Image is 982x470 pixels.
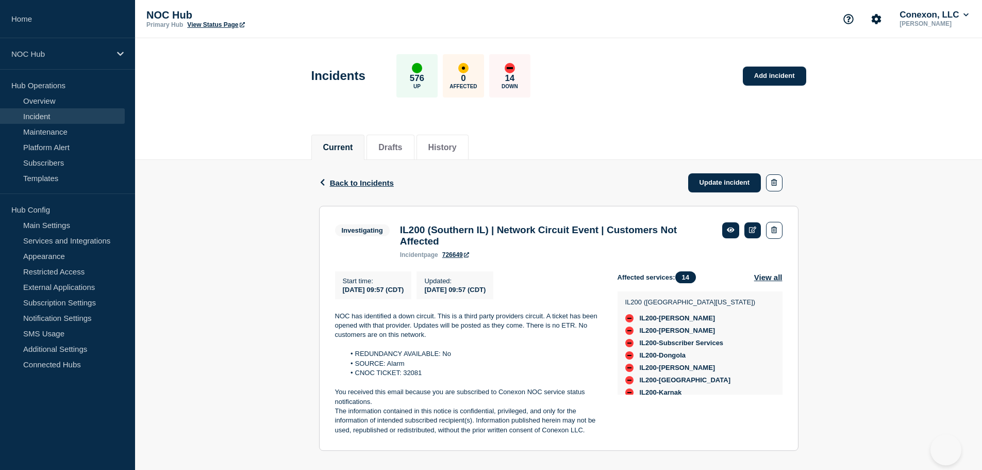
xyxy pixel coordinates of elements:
[754,271,783,283] button: View all
[146,9,353,21] p: NOC Hub
[625,364,634,372] div: down
[400,251,424,258] span: incident
[400,251,438,258] p: page
[424,285,486,294] div: [DATE] 09:57 (CDT)
[323,143,353,152] button: Current
[378,143,402,152] button: Drafts
[640,327,715,335] span: IL200-[PERSON_NAME]
[345,359,601,368] li: SOURCE: Alarm
[458,63,469,73] div: affected
[743,67,806,86] a: Add incident
[640,314,715,322] span: IL200-[PERSON_NAME]
[319,179,394,187] button: Back to Incidents
[311,69,365,83] h1: Incidents
[410,73,424,84] p: 576
[343,277,404,285] p: Start time :
[330,179,394,187] span: Back to Incidents
[625,388,634,397] div: down
[343,286,404,294] span: [DATE] 09:57 (CDT)
[897,20,971,27] p: [PERSON_NAME]
[625,351,634,360] div: down
[146,21,183,28] p: Primary Hub
[897,10,971,20] button: Conexon, LLC
[11,50,110,58] p: NOC Hub
[461,73,465,84] p: 0
[428,143,457,152] button: History
[187,21,244,28] a: View Status Page
[688,173,761,192] a: Update incident
[640,376,730,384] span: IL200-[GEOGRAPHIC_DATA]
[442,251,469,258] a: 726649
[640,351,686,360] span: IL200-Dongola
[838,8,859,30] button: Support
[625,327,634,335] div: down
[640,339,724,347] span: IL200-Subscriber Services
[502,84,518,89] p: Down
[335,407,601,435] p: The information contained in this notice is confidential, privileged, and only for the informatio...
[625,376,634,384] div: down
[335,387,601,407] p: You received this email because you are subscribed to Conexon NOC service status notifications.
[413,84,421,89] p: Up
[345,368,601,378] li: CNOC TICKET: 32081
[866,8,887,30] button: Account settings
[505,63,515,73] div: down
[345,349,601,359] li: REDUNDANCY AVAILABLE: No
[625,298,756,306] p: IL200 ([GEOGRAPHIC_DATA][US_STATE])
[640,388,682,397] span: IL200-Karnak
[675,271,696,283] span: 14
[335,312,601,340] p: NOC has identified a down circuit. This is a third party providers circuit. A ticket has been ope...
[618,271,701,283] span: Affected services:
[625,314,634,322] div: down
[400,224,712,247] h3: IL200 (Southern IL) | Network Circuit Event | Customers Not Affected
[424,277,486,285] p: Updated :
[505,73,514,84] p: 14
[412,63,422,73] div: up
[335,224,390,236] span: Investigating
[930,434,961,465] iframe: Help Scout Beacon - Open
[640,364,715,372] span: IL200-[PERSON_NAME]
[625,339,634,347] div: down
[450,84,477,89] p: Affected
